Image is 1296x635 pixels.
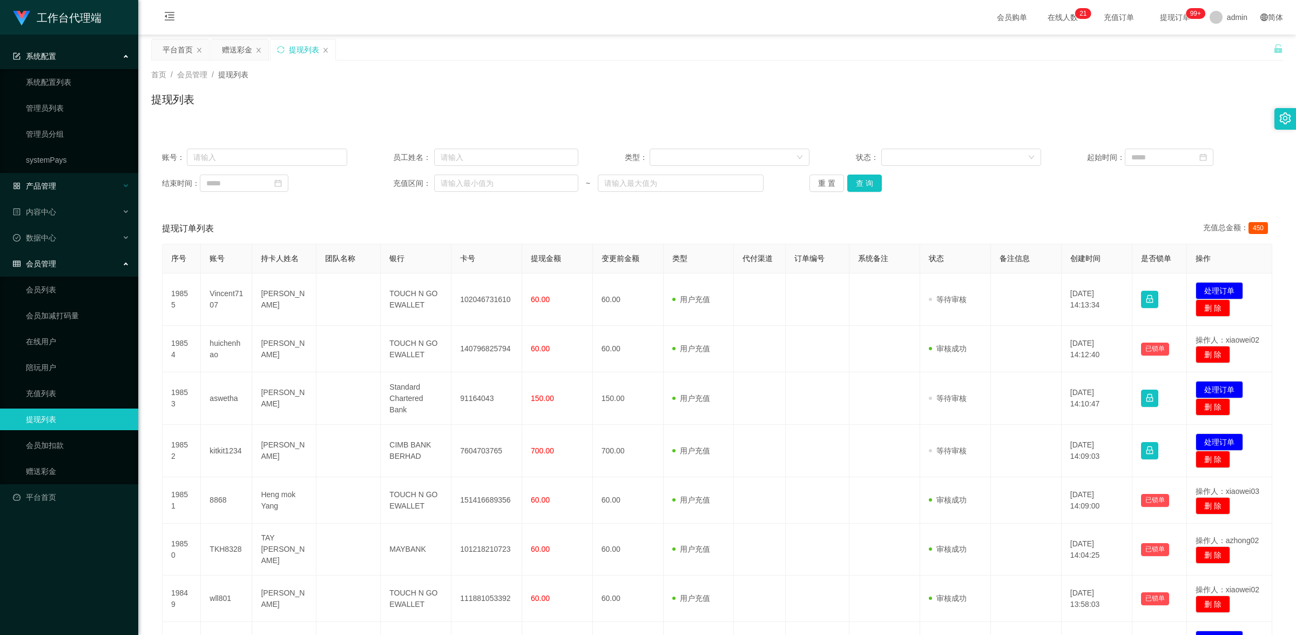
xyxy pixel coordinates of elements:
[1203,222,1272,235] div: 充值总金额：
[593,326,664,372] td: 60.00
[252,477,316,524] td: Heng mok Yang
[593,524,664,576] td: 60.00
[531,446,554,455] span: 700.00
[929,295,967,304] span: 等待审核
[1273,44,1283,54] i: 图标: unlock
[151,1,188,35] i: 图标: menu-fold
[13,233,56,242] span: 数据中心
[26,97,130,119] a: 管理员列表
[451,477,522,524] td: 151416689356
[26,305,130,326] a: 会员加减打码量
[252,425,316,477] td: [PERSON_NAME]
[593,273,664,326] td: 60.00
[322,47,329,54] i: 图标: close
[847,175,882,192] button: 查 询
[162,178,200,189] span: 结束时间：
[13,52,56,61] span: 系统配置
[531,394,554,403] span: 150.00
[163,576,201,622] td: 19849
[201,477,252,524] td: 8868
[1062,524,1132,576] td: [DATE] 14:04:25
[625,152,650,163] span: 类型：
[151,70,166,79] span: 首页
[1141,494,1169,507] button: 已锁单
[171,70,173,79] span: /
[1260,14,1268,21] i: 图标: global
[381,273,451,326] td: TOUCH N GO EWALLET
[1062,372,1132,425] td: [DATE] 14:10:47
[201,576,252,622] td: wll801
[381,425,451,477] td: CIMB BANK BERHAD
[929,496,967,504] span: 审核成功
[1042,14,1083,21] span: 在线人数
[177,70,207,79] span: 会员管理
[434,175,578,192] input: 请输入最小值为
[929,254,944,263] span: 状态
[13,259,56,268] span: 会员管理
[1141,442,1158,459] button: 图标: lock
[252,524,316,576] td: TAY [PERSON_NAME]
[1062,576,1132,622] td: [DATE] 13:58:03
[26,71,130,93] a: 系统配置列表
[451,372,522,425] td: 91164043
[858,254,888,263] span: 系统备注
[1062,326,1132,372] td: [DATE] 14:12:40
[1062,477,1132,524] td: [DATE] 14:09:00
[201,273,252,326] td: Vincent7107
[196,47,202,54] i: 图标: close
[13,234,21,242] i: 图标: check-circle-o
[163,477,201,524] td: 19851
[381,524,451,576] td: MAYBANK
[929,394,967,403] span: 等待审核
[593,576,664,622] td: 60.00
[1196,299,1230,317] button: 删 除
[381,372,451,425] td: Standard Chartered Bank
[1196,254,1211,263] span: 操作
[252,326,316,372] td: [PERSON_NAME]
[26,460,130,482] a: 赠送彩金
[434,149,578,166] input: 请输入
[1196,536,1259,545] span: 操作人：azhong02
[1075,8,1091,19] sup: 21
[1087,152,1125,163] span: 起始时间：
[393,178,434,189] span: 充值区间：
[1196,336,1259,344] span: 操作人：xiaowei02
[381,576,451,622] td: TOUCH N GO EWALLET
[37,1,102,35] h1: 工作台代理端
[201,524,252,576] td: TKH8328
[531,545,550,553] span: 60.00
[252,273,316,326] td: [PERSON_NAME]
[1141,291,1158,308] button: 图标: lock
[1196,596,1230,613] button: 删 除
[1279,112,1291,124] i: 图标: setting
[742,254,773,263] span: 代付渠道
[672,594,710,603] span: 用户充值
[1000,254,1030,263] span: 备注信息
[593,372,664,425] td: 150.00
[1196,346,1230,363] button: 删 除
[13,208,21,216] i: 图标: profile
[1083,8,1087,19] p: 1
[13,52,21,60] i: 图标: form
[929,545,967,553] span: 审核成功
[1028,154,1035,162] i: 图标: down
[26,331,130,352] a: 在线用户
[593,477,664,524] td: 60.00
[26,149,130,171] a: systemPays
[672,254,687,263] span: 类型
[201,425,252,477] td: kitkit1234
[163,39,193,60] div: 平台首页
[1199,153,1207,161] i: 图标: calendar
[1155,14,1196,21] span: 提现订单
[1070,254,1101,263] span: 创建时间
[13,182,56,190] span: 产品管理
[451,425,522,477] td: 7604703765
[163,326,201,372] td: 19854
[856,152,881,163] span: 状态：
[598,175,764,192] input: 请输入最大值为
[1196,497,1230,514] button: 删 除
[163,273,201,326] td: 19855
[602,254,639,263] span: 变更前金额
[13,13,102,22] a: 工作台代理端
[929,594,967,603] span: 审核成功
